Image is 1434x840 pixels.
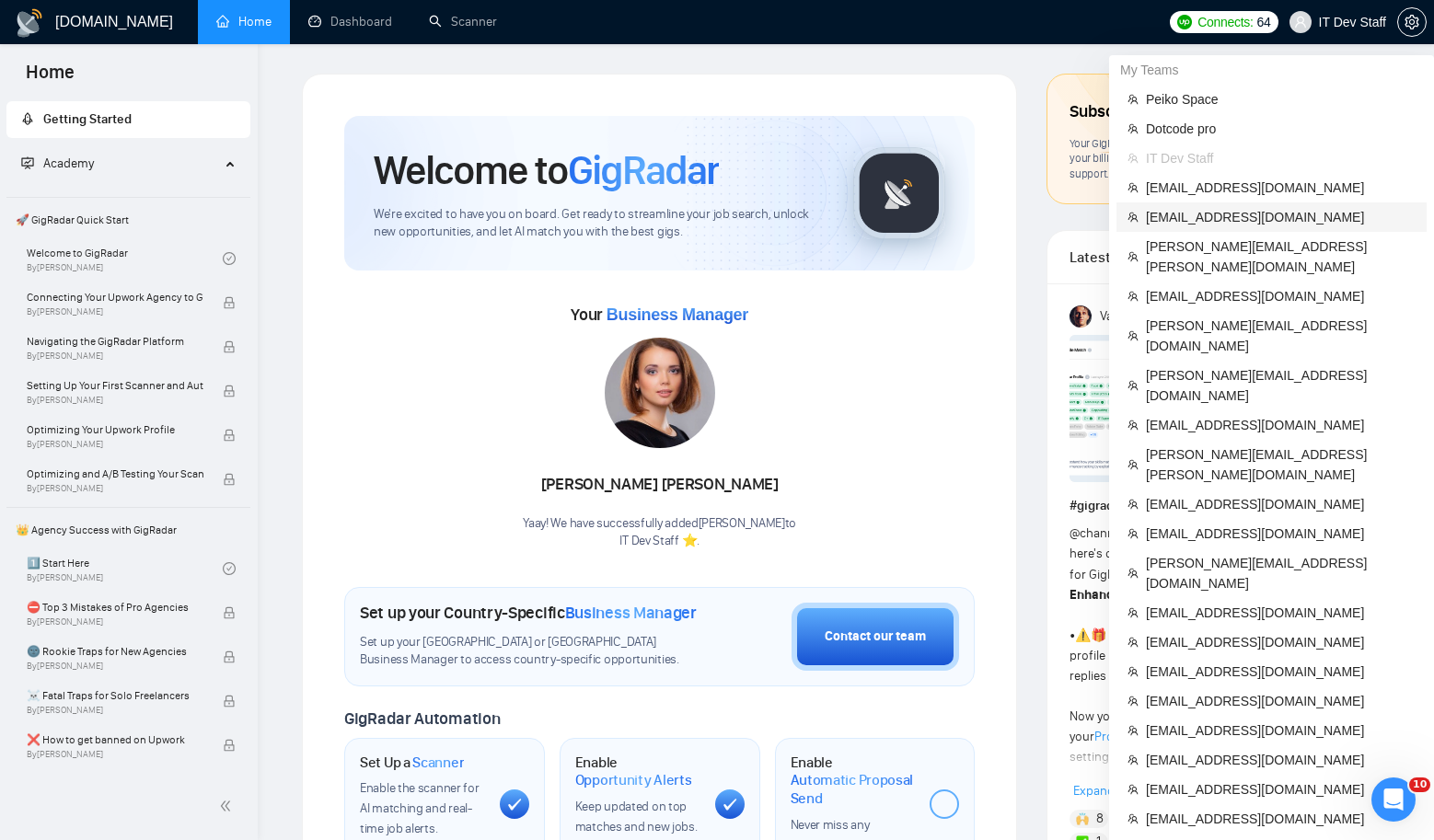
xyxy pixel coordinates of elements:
[791,754,916,808] h1: Enable
[1128,637,1139,648] span: team
[1146,494,1416,514] span: [EMAIL_ADDRESS][DOMAIN_NAME]
[523,515,796,550] div: Yaay! We have successfully added [PERSON_NAME] to
[1146,750,1416,770] span: [EMAIL_ADDRESS][DOMAIN_NAME]
[1177,15,1192,29] img: upwork-logo.png
[27,705,203,716] span: By [PERSON_NAME]
[27,548,223,589] a: 1️⃣ Start HereBy[PERSON_NAME]
[27,351,203,362] span: By [PERSON_NAME]
[1128,725,1139,736] span: team
[1146,236,1416,277] span: [PERSON_NAME][EMAIL_ADDRESS][PERSON_NAME][DOMAIN_NAME]
[1146,119,1416,139] span: Dotcode pro
[219,797,237,815] span: double-left
[1094,729,1168,744] a: Profile Match
[1128,251,1139,262] span: team
[1146,691,1416,711] span: [EMAIL_ADDRESS][DOMAIN_NAME]
[1146,632,1416,652] span: [EMAIL_ADDRESS][DOMAIN_NAME]
[1371,777,1416,822] iframe: Intercom live chat
[1070,496,1367,516] h1: # gigradar-hub
[1397,7,1427,37] button: setting
[223,606,236,619] span: lock
[1128,212,1139,223] span: team
[1128,420,1139,431] span: team
[8,201,249,238] span: 🚀 GigRadar Quick Start
[429,14,497,29] a: searchScanner
[1073,783,1115,799] span: Expand
[1146,207,1416,227] span: [EMAIL_ADDRESS][DOMAIN_NAME]
[1128,528,1139,539] span: team
[523,469,796,501] div: [PERSON_NAME] [PERSON_NAME]
[1128,330,1139,341] span: team
[223,650,236,663] span: lock
[27,465,203,483] span: Optimizing and A/B Testing Your Scanner for Better Results
[1146,444,1416,485] span: [PERSON_NAME][EMAIL_ADDRESS][PERSON_NAME][DOMAIN_NAME]
[568,145,719,195] span: GigRadar
[223,429,236,442] span: lock
[11,59,89,98] span: Home
[360,603,697,623] h1: Set up your Country-Specific
[1128,182,1139,193] span: team
[223,340,236,353] span: lock
[216,14,272,29] a: homeHome
[1128,784,1139,795] span: team
[1076,812,1089,825] img: 🙌
[605,338,715,448] img: 1687087562575-222.jpg
[27,686,203,705] span: ☠️ Fatal Traps for Solo Freelancers
[43,111,132,127] span: Getting Started
[412,754,464,772] span: Scanner
[1128,607,1139,618] span: team
[1146,524,1416,544] span: [EMAIL_ADDRESS][DOMAIN_NAME]
[1128,813,1139,824] span: team
[1146,779,1416,800] span: [EMAIL_ADDRESS][DOMAIN_NAME]
[1096,810,1104,828] span: 8
[223,739,236,752] span: lock
[223,562,236,575] span: check-circle
[1128,459,1139,470] span: team
[1128,696,1139,707] span: team
[1100,306,1137,327] span: Vadym
[1128,94,1139,105] span: team
[27,483,203,494] span: By [PERSON_NAME]
[374,206,824,241] span: We're excited to have you on board. Get ready to streamline your job search, unlock new opportuni...
[223,695,236,708] span: lock
[1128,754,1139,765] span: team
[853,147,945,239] img: gigradar-logo.png
[1146,809,1416,829] span: [EMAIL_ADDRESS][DOMAIN_NAME]
[523,533,796,550] p: IT Dev Staff ⭐ .
[223,296,236,309] span: lock
[27,332,203,351] span: Navigating the GigRadar Platform
[15,8,44,38] img: logo
[575,799,698,834] span: Keep updated on top matches and new jobs.
[21,156,34,169] span: fund-projection-screen
[1075,627,1091,643] span: ⚠️
[27,306,203,317] span: By [PERSON_NAME]
[1146,415,1416,435] span: [EMAIL_ADDRESS][DOMAIN_NAME]
[825,627,926,647] div: Contact our team
[1146,316,1416,356] span: [PERSON_NAME][EMAIL_ADDRESS][DOMAIN_NAME]
[1409,777,1430,792] span: 10
[27,420,203,439] span: Optimizing Your Upwork Profile
[1070,136,1364,180] span: Your GigRadar subscription will be canceled Please visit your billing portal to update your billi...
[27,731,203,749] span: ❌ How to get banned on Upwork
[27,288,203,306] span: Connecting Your Upwork Agency to GigRadar
[27,642,203,661] span: 🌚 Rookie Traps for New Agencies
[1146,286,1416,306] span: [EMAIL_ADDRESS][DOMAIN_NAME]
[1091,627,1106,643] span: 🎁
[1070,97,1161,128] span: Subscription
[1146,720,1416,741] span: [EMAIL_ADDRESS][DOMAIN_NAME]
[223,473,236,486] span: lock
[1146,148,1416,168] span: IT Dev Staff
[27,598,203,616] span: ⛔ Top 3 Mistakes of Pro Agencies
[607,305,748,324] span: Business Manager
[1070,305,1092,328] img: Vadym
[1146,89,1416,109] span: Peiko Space
[27,395,203,406] span: By [PERSON_NAME]
[1128,153,1139,164] span: team
[1128,568,1139,579] span: team
[6,101,250,138] li: Getting Started
[1128,380,1139,391] span: team
[1146,662,1416,682] span: [EMAIL_ADDRESS][DOMAIN_NAME]
[374,145,719,195] h1: Welcome to
[792,603,959,671] button: Contact our team
[1128,666,1139,677] span: team
[1146,365,1416,406] span: [PERSON_NAME][EMAIL_ADDRESS][DOMAIN_NAME]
